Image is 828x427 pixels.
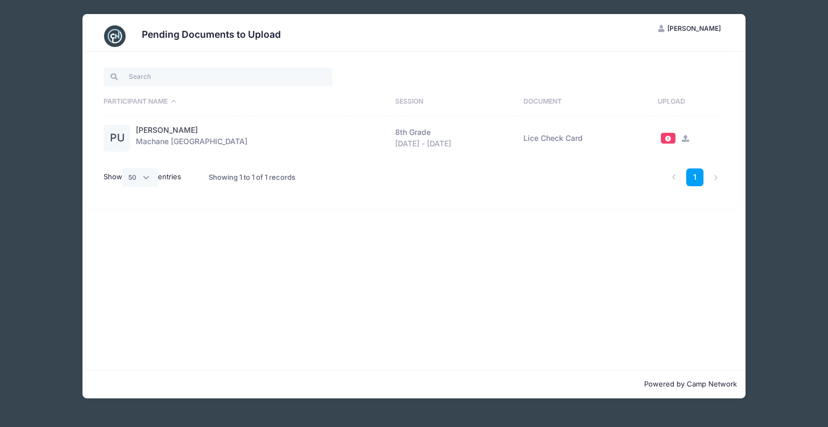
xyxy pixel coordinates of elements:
[103,168,181,186] label: Show entries
[518,116,652,161] td: Lice Check Card
[142,29,281,40] h3: Pending Documents to Upload
[652,88,724,116] th: Upload: activate to sort column ascending
[104,25,126,47] img: CampNetwork
[209,165,295,190] div: Showing 1 to 1 of 1 records
[667,24,721,32] span: [PERSON_NAME]
[395,127,513,138] div: 8th Grade
[122,168,158,186] select: Showentries
[103,125,130,152] div: PU
[103,67,333,86] input: Search
[686,168,704,186] a: 1
[91,379,737,390] p: Powered by Camp Network
[136,125,198,136] a: [PERSON_NAME]
[518,88,652,116] th: Document: activate to sort column ascending
[103,134,130,143] a: PU
[136,125,385,152] div: Machane [GEOGRAPHIC_DATA]
[390,88,517,116] th: Session: activate to sort column ascending
[649,19,730,38] button: [PERSON_NAME]
[395,138,513,150] div: [DATE] - [DATE]
[103,88,390,116] th: Participant Name: activate to sort column descending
